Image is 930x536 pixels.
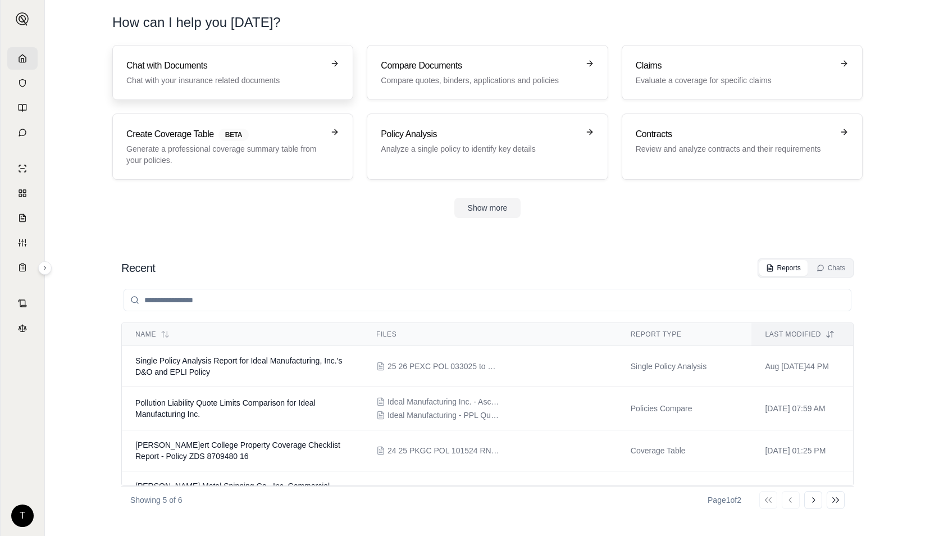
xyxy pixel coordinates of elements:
[7,121,38,144] a: Chat
[11,8,34,30] button: Expand sidebar
[751,471,853,512] td: [DATE] 09:58 AM
[126,143,323,166] p: Generate a professional coverage summary table from your policies.
[617,471,752,512] td: Single Policy Analysis
[810,260,852,276] button: Chats
[135,398,316,419] span: Pollution Liability Quote Limits Comparison for Ideal Manufacturing Inc.
[7,72,38,94] a: Documents Vault
[817,264,845,272] div: Chats
[135,440,340,461] span: Hilbert College Property Coverage Checklist Report - Policy ZDS 8709480 16
[7,231,38,254] a: Custom Report
[112,113,353,180] a: Create Coverage TableBETAGenerate a professional coverage summary table from your policies.
[7,256,38,279] a: Coverage Table
[381,75,578,86] p: Compare quotes, binders, applications and policies
[751,430,853,471] td: [DATE] 01:25 PM
[751,346,853,387] td: Aug [DATE]44 PM
[7,157,38,180] a: Single Policy
[765,330,840,339] div: Last modified
[766,264,801,272] div: Reports
[367,113,608,180] a: Policy AnalysisAnalyze a single policy to identify key details
[388,410,500,421] span: Ideal Manufacturing - PPL Quote v2.pdf
[11,505,34,527] div: T
[126,128,323,141] h3: Create Coverage Table
[388,396,500,407] span: Ideal Manufacturing Inc. - Ascot PLL Quote.pdf
[708,494,741,506] div: Page 1 of 2
[381,143,578,155] p: Analyze a single policy to identify key details
[38,261,52,275] button: Expand sidebar
[130,494,183,506] p: Showing 5 of 6
[7,317,38,339] a: Legal Search Engine
[7,207,38,229] a: Claim Coverage
[381,128,578,141] h3: Policy Analysis
[388,361,500,372] span: 25 26 PEXC POL 033025 to 082326 DUW198694002.pdf
[367,45,608,100] a: Compare DocumentsCompare quotes, binders, applications and policies
[135,482,330,502] span: Koch Metal Spinning Co., Inc. Commercial Package Policy Analysis
[7,182,38,205] a: Policy Comparisons
[636,75,833,86] p: Evaluate a coverage for specific claims
[218,129,249,141] span: BETA
[126,75,323,86] p: Chat with your insurance related documents
[381,59,578,72] h3: Compare Documents
[135,356,342,376] span: Single Policy Analysis Report for Ideal Manufacturing, Inc.'s D&O and EPLI Policy
[617,346,752,387] td: Single Policy Analysis
[617,430,752,471] td: Coverage Table
[454,198,521,218] button: Show more
[135,330,349,339] div: Name
[363,323,617,346] th: Files
[112,13,863,31] h1: How can I help you [DATE]?
[388,445,500,456] span: 24 25 PKGC POL 101524 RNWL ZDS 8709480 16.pdf
[751,387,853,430] td: [DATE] 07:59 AM
[617,387,752,430] td: Policies Compare
[759,260,808,276] button: Reports
[636,128,833,141] h3: Contracts
[16,12,29,26] img: Expand sidebar
[617,323,752,346] th: Report Type
[622,113,863,180] a: ContractsReview and analyze contracts and their requirements
[7,47,38,70] a: Home
[126,59,323,72] h3: Chat with Documents
[636,59,833,72] h3: Claims
[121,260,155,276] h2: Recent
[112,45,353,100] a: Chat with DocumentsChat with your insurance related documents
[622,45,863,100] a: ClaimsEvaluate a coverage for specific claims
[7,292,38,315] a: Contract Analysis
[636,143,833,155] p: Review and analyze contracts and their requirements
[7,97,38,119] a: Prompt Library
